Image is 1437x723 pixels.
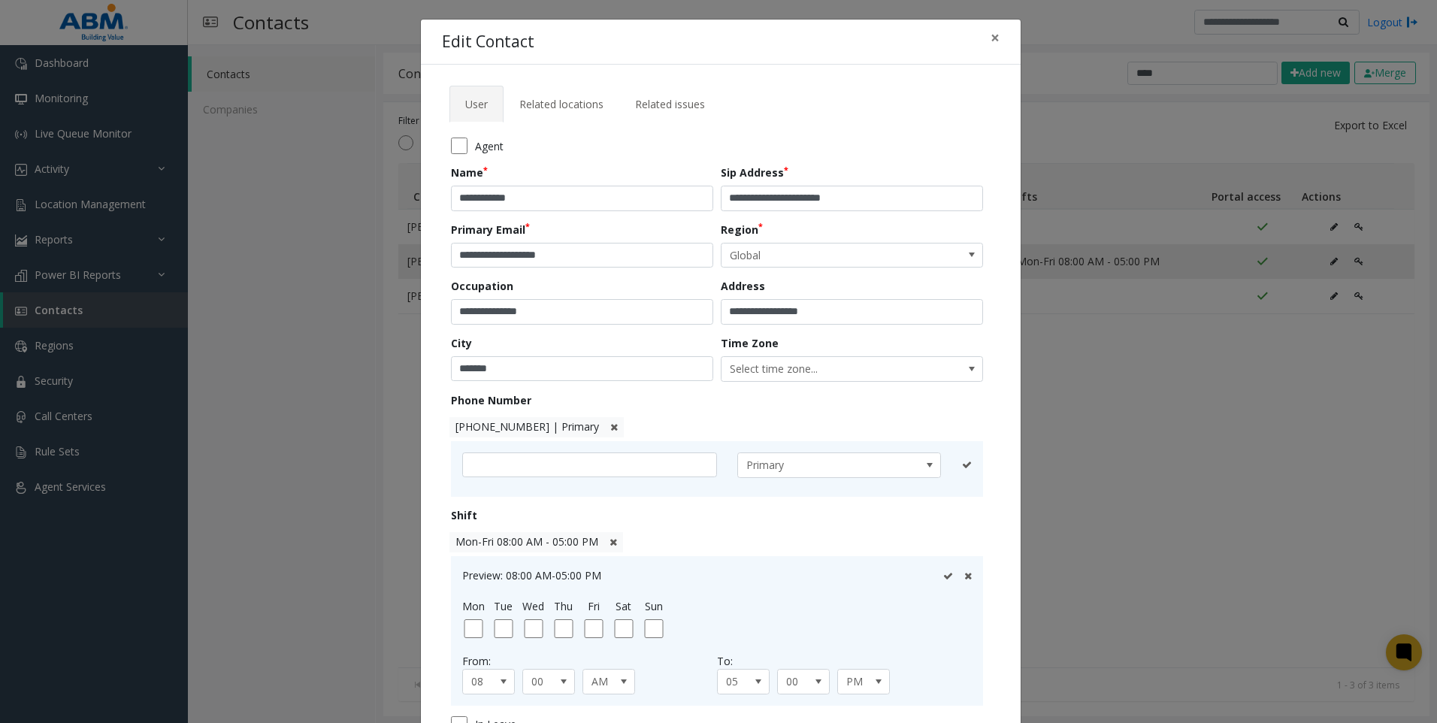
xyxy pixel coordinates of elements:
[465,97,488,111] span: User
[442,30,534,54] h4: Edit Contact
[721,165,788,180] label: Sip Address
[462,653,717,669] div: From:
[462,598,485,614] label: Mon
[451,507,477,523] label: Shift
[451,278,513,294] label: Occupation
[475,138,504,154] span: Agent
[778,670,818,694] span: 00
[455,534,598,549] span: Mon-Fri 08:00 AM - 05:00 PM
[645,598,663,614] label: Sun
[721,278,765,294] label: Address
[522,598,544,614] label: Wed
[717,653,972,669] div: To:
[554,598,573,614] label: Thu
[451,165,488,180] label: Name
[451,392,531,408] label: Phone Number
[451,335,472,351] label: City
[583,670,624,694] span: AM
[455,419,599,434] span: [PHONE_NUMBER] | Primary
[523,670,564,694] span: 00
[722,357,930,381] span: Select time zone...
[980,20,1010,56] button: Close
[463,670,504,694] span: 08
[462,568,601,582] span: Preview: 08:00 AM-05:00 PM
[738,453,900,477] span: Primary
[838,670,879,694] span: PM
[616,598,631,614] label: Sat
[494,598,513,614] label: Tue
[588,598,600,614] label: Fri
[519,97,604,111] span: Related locations
[721,222,763,237] label: Region
[722,244,930,268] span: Global
[991,27,1000,48] span: ×
[451,222,530,237] label: Primary Email
[721,335,779,351] label: Time Zone
[449,86,992,111] ul: Tabs
[635,97,705,111] span: Related issues
[718,670,758,694] span: 05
